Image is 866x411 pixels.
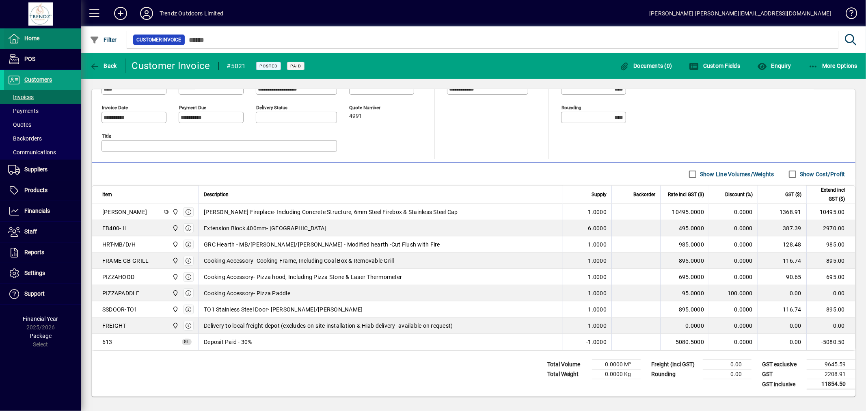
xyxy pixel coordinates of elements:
[806,269,855,285] td: 695.00
[785,190,801,199] span: GST ($)
[179,105,206,110] mat-label: Payment due
[24,56,35,62] span: POS
[665,240,704,249] div: 985.0000
[204,305,363,314] span: TO1 Stainless Steel Door- [PERSON_NAME]/[PERSON_NAME]
[81,58,126,73] app-page-header-button: Back
[8,108,39,114] span: Payments
[798,170,845,178] label: Show Cost/Profit
[102,257,149,265] div: FRAME-CB-GRILL
[592,370,641,379] td: 0.0000 Kg
[88,32,119,47] button: Filter
[757,63,791,69] span: Enquiry
[102,305,138,314] div: SSDOOR-TO1
[758,379,807,389] td: GST inclusive
[758,253,806,269] td: 116.74
[758,204,806,220] td: 1368.91
[755,58,793,73] button: Enquiry
[160,7,223,20] div: Trendz Outdoors Limited
[709,204,758,220] td: 0.0000
[588,240,607,249] span: 1.0000
[24,270,45,276] span: Settings
[808,63,858,69] span: More Options
[8,149,56,156] span: Communications
[90,63,117,69] span: Back
[102,240,136,249] div: HRT-MB/D/H
[102,322,126,330] div: FREIGHT
[204,322,453,330] span: Delivery to local freight depot (excludes on-site installation & Hiab delivery- available on requ...
[170,321,179,330] span: New Plymouth
[204,257,394,265] span: Cooking Accessory- Cooking Frame, Including Coal Box & Removable Grill
[4,222,81,242] a: Staff
[259,63,278,69] span: Posted
[290,63,301,69] span: Paid
[709,269,758,285] td: 0.0000
[758,318,806,334] td: 0.00
[618,58,674,73] button: Documents (0)
[665,338,704,346] div: 5080.5000
[4,49,81,69] a: POS
[709,334,758,350] td: 0.0000
[588,224,607,232] span: 6.0000
[102,338,112,346] span: Deposit Paid
[102,208,147,216] div: [PERSON_NAME]
[4,263,81,283] a: Settings
[592,360,641,370] td: 0.0000 M³
[4,201,81,221] a: Financials
[90,37,117,43] span: Filter
[227,60,246,73] div: #5021
[170,273,179,281] span: New Plymouth
[4,284,81,304] a: Support
[8,135,42,142] span: Backorders
[588,273,607,281] span: 1.0000
[703,370,752,379] td: 0.00
[204,224,326,232] span: Extension Block 400mm- [GEOGRAPHIC_DATA]
[698,170,774,178] label: Show Line Volumes/Weights
[586,338,607,346] span: -1.0000
[709,220,758,236] td: 0.0000
[4,118,81,132] a: Quotes
[24,166,48,173] span: Suppliers
[806,301,855,318] td: 895.00
[102,190,112,199] span: Item
[758,370,807,379] td: GST
[649,7,831,20] div: [PERSON_NAME] [PERSON_NAME][EMAIL_ADDRESS][DOMAIN_NAME]
[204,289,290,297] span: Cooking Accessory- Pizza Paddle
[24,208,50,214] span: Financials
[665,208,704,216] div: 10495.0000
[709,236,758,253] td: 0.0000
[4,90,81,104] a: Invoices
[807,370,855,379] td: 2208.91
[806,204,855,220] td: 10495.00
[647,370,703,379] td: Rounding
[665,322,704,330] div: 0.0000
[758,301,806,318] td: 116.74
[709,301,758,318] td: 0.0000
[170,208,179,216] span: New Plymouth
[687,58,743,73] button: Custom Fields
[102,224,127,232] div: EB400- H
[4,145,81,159] a: Communications
[758,334,806,350] td: 0.00
[4,180,81,201] a: Products
[665,257,704,265] div: 895.0000
[806,220,855,236] td: 2970.00
[23,316,58,322] span: Financial Year
[806,58,860,73] button: More Options
[88,58,119,73] button: Back
[588,289,607,297] span: 1.0000
[689,63,741,69] span: Custom Fields
[758,236,806,253] td: 128.48
[204,190,229,199] span: Description
[24,249,44,255] span: Reports
[24,290,45,297] span: Support
[30,333,52,339] span: Package
[256,105,287,110] mat-label: Delivery status
[102,273,134,281] div: PIZZAHOOD
[758,285,806,301] td: 0.00
[170,240,179,249] span: New Plymouth
[588,305,607,314] span: 1.0000
[204,208,458,216] span: [PERSON_NAME] Fireplace- Including Concrete Structure, 6mm Steel Firebox & Stainless Steel Cap
[807,360,855,370] td: 9645.59
[561,105,581,110] mat-label: Rounding
[758,269,806,285] td: 90.65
